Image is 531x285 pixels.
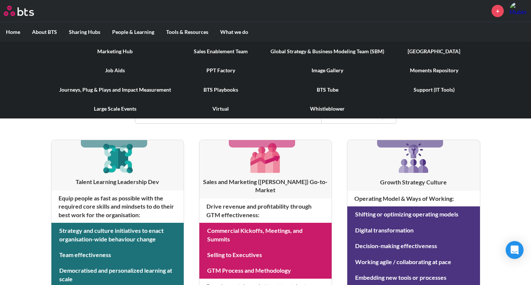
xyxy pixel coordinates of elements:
[506,241,524,259] div: Open Intercom Messenger
[51,190,184,223] h4: Equip people as fast as possible with the required core skills and mindsets to do their best work...
[509,2,527,20] img: Mubin Al Rashid
[347,178,480,186] h3: Growth Strategy Culture
[214,22,254,42] label: What we do
[396,140,432,176] img: [object Object]
[4,6,34,16] img: BTS Logo
[160,22,214,42] label: Tools & Resources
[100,140,135,175] img: [object Object]
[347,191,480,206] h4: Operating Model & Ways of Working :
[248,140,283,175] img: [object Object]
[492,5,504,17] a: +
[199,199,332,223] h4: Drive revenue and profitability through GTM effectiveness :
[4,6,48,16] a: Go home
[106,22,160,42] label: People & Learning
[63,22,106,42] label: Sharing Hubs
[51,178,184,186] h3: Talent Learning Leadership Dev
[509,2,527,20] a: Profile
[26,22,63,42] label: About BTS
[199,178,332,194] h3: Sales and Marketing ([PERSON_NAME]) Go-to-Market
